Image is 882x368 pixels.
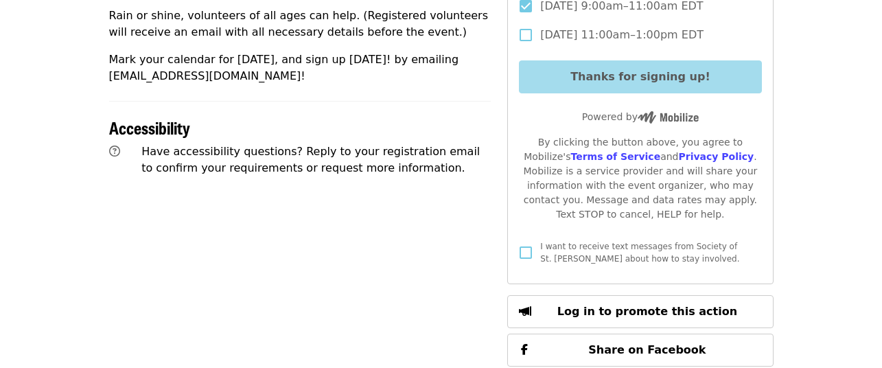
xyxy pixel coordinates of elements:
img: Powered by Mobilize [638,111,699,124]
button: Share on Facebook [507,334,773,367]
span: Accessibility [109,115,190,139]
span: Log in to promote this action [557,305,737,318]
div: By clicking the button above, you agree to Mobilize's and . Mobilize is a service provider and wi... [519,135,761,222]
a: Privacy Policy [678,151,754,162]
span: I want to receive text messages from Society of St. [PERSON_NAME] about how to stay involved. [540,242,739,264]
span: Powered by [582,111,699,122]
i: question-circle icon [109,145,120,158]
p: Rain or shine, volunteers of all ages can help. (Registered volunteers will receive an email with... [109,8,491,41]
span: Have accessibility questions? Reply to your registration email to confirm your requirements or re... [141,145,480,174]
p: Mark your calendar for [DATE], and sign up [DATE]! by emailing [EMAIL_ADDRESS][DOMAIN_NAME]! [109,51,491,84]
button: Thanks for signing up! [519,60,761,93]
a: Terms of Service [570,151,660,162]
span: [DATE] 11:00am–1:00pm EDT [540,27,704,43]
span: Share on Facebook [588,343,706,356]
button: Log in to promote this action [507,295,773,328]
